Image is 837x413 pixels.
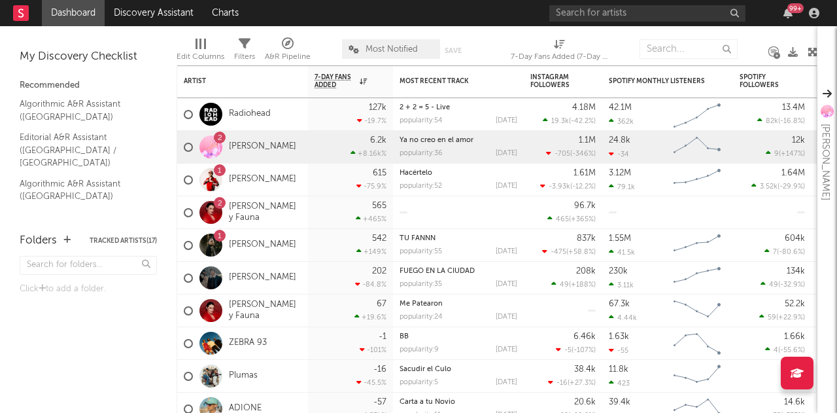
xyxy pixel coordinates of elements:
div: Folders [20,233,57,249]
div: 0 [740,360,805,392]
span: 19.3k [551,118,569,125]
div: ( ) [757,117,805,125]
div: popularity: 36 [400,150,443,157]
div: [DATE] [496,314,517,321]
div: 542 [372,234,386,243]
div: Edit Columns [177,49,224,65]
div: ( ) [546,149,596,158]
div: 13.4M [782,103,805,112]
svg: Chart title [668,327,726,360]
svg: Chart title [668,295,726,327]
a: Me Patearon [400,300,443,308]
div: 1.1M [579,136,596,145]
div: 11.8k [609,365,628,374]
div: popularity: 35 [400,281,442,288]
div: popularity: 52 [400,183,442,190]
div: Carta a tu Novio [400,399,517,406]
div: ( ) [556,346,596,354]
div: ( ) [547,215,596,223]
span: -12.2 % [572,183,594,190]
div: [DATE] [496,183,517,190]
div: 4.44k [609,314,637,322]
div: Spotify Monthly Listeners [609,77,707,85]
div: ( ) [543,117,596,125]
div: ( ) [548,378,596,387]
div: [DATE] [496,379,517,386]
div: popularity: 55 [400,248,442,255]
div: popularity: 24 [400,314,443,321]
a: Plumas [229,370,258,382]
span: +22.9 % [778,314,803,321]
div: ( ) [751,182,805,190]
svg: Chart title [668,131,726,164]
div: 7-Day Fans Added (7-Day Fans Added) [511,33,609,71]
div: Instagram Followers [530,73,576,89]
svg: Chart title [668,164,726,196]
span: -3.93k [549,183,570,190]
span: -5 [564,347,572,354]
span: +188 % [571,281,594,289]
div: 1.66k [784,332,805,341]
div: 99 + [787,3,804,13]
a: 2 + 2 = 5 - Live [400,104,450,111]
div: [DATE] [496,248,517,255]
span: +147 % [781,151,803,158]
div: 1.63k [609,332,629,341]
div: Ya no creo en el amor [400,137,517,144]
div: 604k [785,234,805,243]
button: Tracked Artists(17) [90,238,157,244]
a: Editorial A&R Assistant ([GEOGRAPHIC_DATA] / [GEOGRAPHIC_DATA]) [20,130,144,170]
span: -32.9 % [780,281,803,289]
div: [PERSON_NAME] [817,124,833,200]
div: 7-Day Fans Added (7-Day Fans Added) [511,49,609,65]
a: [PERSON_NAME] [229,141,296,153]
div: +149 % [356,247,386,256]
div: Click to add a folder. [20,281,157,297]
div: Filters [234,33,255,71]
div: 41.5k [609,248,635,257]
div: ( ) [764,247,805,256]
span: -16 [556,380,568,387]
div: 52.2k [785,300,805,308]
div: +8.16k % [350,149,386,158]
span: -346 % [572,151,594,158]
div: A&R Pipeline [265,33,311,71]
span: -29.9 % [779,183,803,190]
span: 59 [768,314,776,321]
div: 202 [372,267,386,276]
span: 4 [774,347,778,354]
div: Filters [234,49,255,65]
span: 3.52k [760,183,777,190]
div: BB [400,333,517,340]
div: [DATE] [496,281,517,288]
div: 20.6k [574,398,596,406]
span: +365 % [571,216,594,223]
div: popularity: 9 [400,346,439,353]
span: 49 [560,281,569,289]
svg: Chart title [668,98,726,131]
div: ( ) [551,280,596,289]
div: ( ) [765,346,805,354]
span: 7-Day Fans Added [315,73,356,89]
div: 615 [373,169,386,177]
div: 38.4k [574,365,596,374]
span: 465 [556,216,569,223]
div: Artist [184,77,282,85]
div: 14.6k [784,398,805,406]
a: Algorithmic A&R Assistant ([GEOGRAPHIC_DATA]) [20,97,144,124]
div: Recommended [20,78,157,94]
div: 837k [577,234,596,243]
div: Spotify Followers [740,73,785,89]
div: -1 [379,332,386,341]
a: [PERSON_NAME] y Fauna [229,202,301,224]
div: 423 [609,379,630,387]
input: Search... [640,39,738,59]
div: Edit Columns [177,33,224,71]
div: -19.7 % [357,117,386,125]
div: 230k [609,267,628,276]
div: 565 [372,202,386,210]
div: 134k [787,267,805,276]
div: -101 % [360,346,386,354]
div: popularity: 5 [400,379,438,386]
span: +27.3 % [570,380,594,387]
